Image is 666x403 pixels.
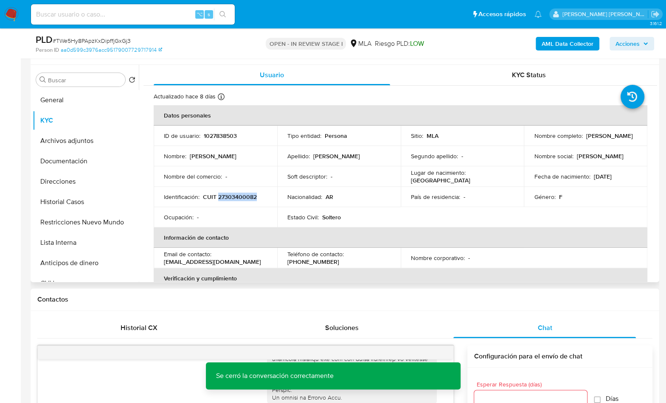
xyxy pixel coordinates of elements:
p: Email de contacto : [164,250,211,258]
p: Teléfono de contacto : [287,250,344,258]
span: ⌥ [196,10,202,18]
p: Nombre completo : [534,132,582,140]
th: Verificación y cumplimiento [154,268,647,288]
p: Género : [534,193,555,201]
button: Archivos adjuntos [33,131,139,151]
p: Estado Civil : [287,213,319,221]
p: Identificación : [164,193,200,201]
p: Nombre social : [534,152,573,160]
span: Acciones [615,37,640,50]
p: [GEOGRAPHIC_DATA] [411,176,470,184]
button: Acciones [610,37,654,50]
p: Nombre : [164,152,186,160]
span: Esperar Respuesta (días) [477,381,590,388]
span: LOW [410,39,424,48]
p: Fecha de nacimiento : [534,173,590,180]
p: CUIT 27303400082 [203,193,257,201]
p: Tipo entidad : [287,132,321,140]
p: [PERSON_NAME] [190,152,236,160]
p: Nombre del comercio : [164,173,222,180]
button: Documentación [33,151,139,171]
button: KYC [33,110,139,131]
p: Soltero [322,213,341,221]
button: Buscar [39,76,46,83]
h3: Configuración para el envío de chat [474,352,646,361]
p: - [225,173,227,180]
p: - [197,213,199,221]
span: Accesos rápidos [478,10,526,19]
a: Salir [651,10,660,19]
button: Lista Interna [33,232,139,253]
p: Soft descriptor : [287,173,327,180]
p: MLA [427,132,438,140]
p: Nacionalidad : [287,193,322,201]
th: Datos personales [154,105,647,126]
button: Restricciones Nuevo Mundo [33,212,139,232]
button: Historial Casos [33,192,139,212]
button: Direcciones [33,171,139,192]
input: Buscar [48,76,122,84]
p: [DATE] [593,173,611,180]
p: [PERSON_NAME] [313,152,360,160]
h1: Contactos [37,295,652,304]
button: Anticipos de dinero [33,253,139,273]
button: Volver al orden por defecto [129,76,135,86]
a: aa0d599c3976acc95179007729717914 [61,46,162,54]
span: Soluciones [325,323,359,333]
span: 3.161.2 [649,20,662,27]
span: Historial CX [121,323,157,333]
span: KYC Status [512,70,546,80]
p: Lugar de nacimiento : [411,169,466,176]
p: Persona [325,132,347,140]
button: CVU [33,273,139,294]
p: AR [326,193,333,201]
button: AML Data Collector [536,37,599,50]
p: OPEN - IN REVIEW STAGE I [266,38,346,50]
p: Ocupación : [164,213,194,221]
p: - [331,173,332,180]
p: Actualizado hace 8 días [154,92,216,101]
p: - [461,152,463,160]
p: [PHONE_NUMBER] [287,258,339,266]
p: ID de usuario : [164,132,200,140]
input: Días laborales [594,396,601,403]
th: Información de contacto [154,227,647,248]
p: Nombre corporativo : [411,254,465,262]
p: [EMAIL_ADDRESS][DOMAIN_NAME] [164,258,261,266]
a: Notificaciones [534,11,542,18]
b: AML Data Collector [542,37,593,50]
p: Segundo apellido : [411,152,458,160]
span: # TWe5Hy8PApzKxDipffjGxGj3 [53,36,131,45]
div: MLA [349,39,371,48]
p: 1027838503 [204,132,237,140]
p: - [468,254,470,262]
span: s [208,10,210,18]
p: Sitio : [411,132,423,140]
b: PLD [36,33,53,46]
button: General [33,90,139,110]
p: F [559,193,562,201]
p: - [464,193,465,201]
p: Apellido : [287,152,310,160]
span: Usuario [260,70,284,80]
p: [PERSON_NAME] [576,152,623,160]
span: Riesgo PLD: [374,39,424,48]
p: jian.marin@mercadolibre.com [562,10,648,18]
p: País de residencia : [411,193,460,201]
p: Se cerró la conversación correctamente [206,362,344,389]
b: Person ID [36,46,59,54]
input: Buscar usuario o caso... [31,9,235,20]
p: [PERSON_NAME] [586,132,632,140]
button: search-icon [214,8,231,20]
span: Chat [537,323,552,333]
